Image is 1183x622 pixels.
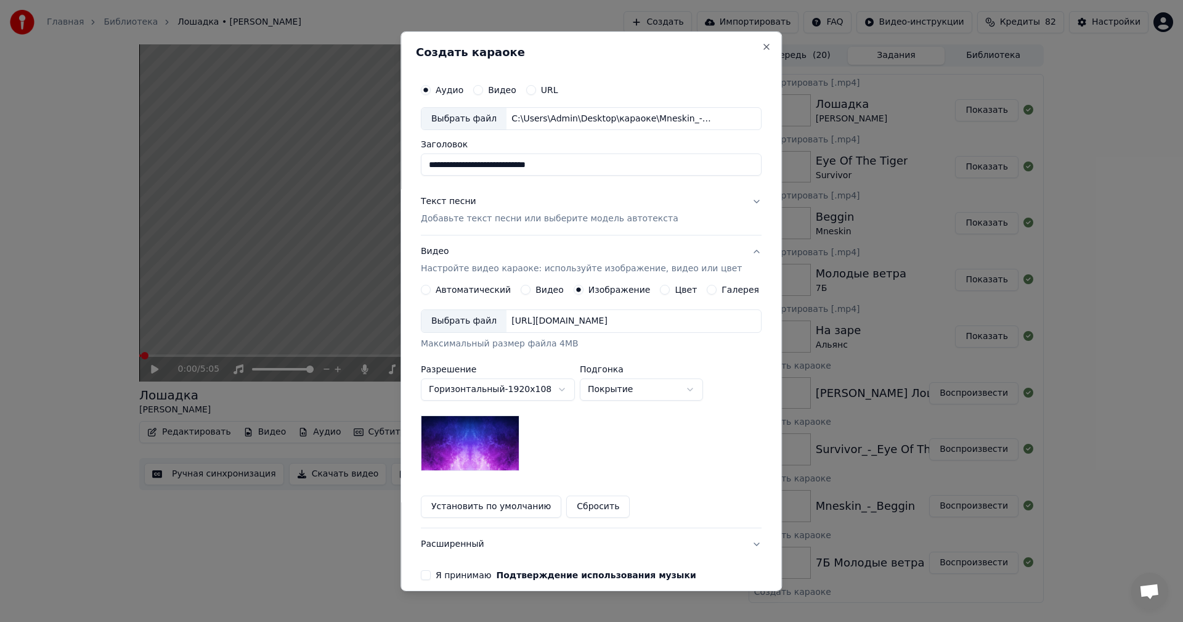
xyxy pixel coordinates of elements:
button: Текст песниДобавьте текст песни или выберите модель автотекста [421,186,762,235]
button: Установить по умолчанию [421,496,561,518]
label: Видео [488,85,516,94]
div: [URL][DOMAIN_NAME] [506,315,612,327]
label: Разрешение [421,365,575,374]
p: Добавьте текст песни или выберите модель автотекста [421,213,678,225]
label: Цвет [675,285,697,294]
label: URL [541,85,558,94]
label: Видео [535,285,564,294]
div: ВидеоНастройте видео караоке: используйте изображение, видео или цвет [421,285,762,528]
label: Аудио [436,85,463,94]
label: Автоматический [436,285,511,294]
h2: Создать караоке [416,46,766,57]
button: Расширенный [421,528,762,560]
button: ВидеоНастройте видео караоке: используйте изображение, видео или цвет [421,235,762,285]
div: Видео [421,245,742,275]
div: C:\Users\Admin\Desktop\караоке\Mneskin_-_I_WANNA_BE_YOUR_SLAVE_72864238.mp3 [506,112,716,125]
label: Подгонка [580,365,703,374]
label: Галерея [722,285,760,294]
label: Изображение [588,285,651,294]
label: Заголовок [421,140,762,149]
div: Максимальный размер файла 4MB [421,338,762,350]
div: Выбрать файл [421,107,506,129]
div: Текст песни [421,195,476,208]
label: Я принимаю [436,571,696,579]
p: Настройте видео караоке: используйте изображение, видео или цвет [421,263,742,275]
button: Я принимаю [497,571,696,579]
button: Сбросить [567,496,630,518]
div: Выбрать файл [421,310,506,332]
